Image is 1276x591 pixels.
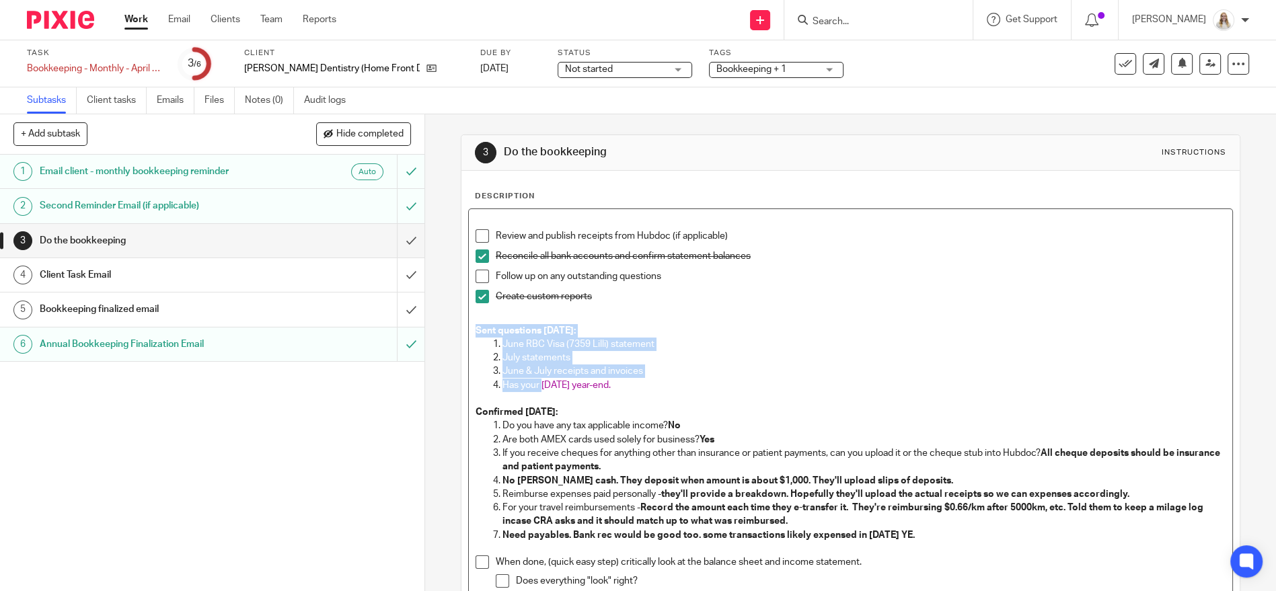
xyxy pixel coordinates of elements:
span: Bookkeeping + 1 [716,65,786,74]
div: 3 [188,56,201,71]
p: If you receive cheques for anything other than insurance or patient payments, can you upload it o... [502,446,1226,474]
div: Bookkeeping - Monthly - April - July [27,62,161,75]
p: Reconcile all bank accounts and confirm statement balances [496,249,1226,263]
small: /6 [194,61,201,68]
label: Task [27,48,161,58]
input: Search [811,16,932,28]
img: Headshot%2011-2024%20white%20background%20square%202.JPG [1213,9,1234,31]
p: Follow up on any outstanding questions [496,270,1226,283]
p: When done, (quick easy step) critically look at the balance sheet and income statement. [496,555,1226,569]
strong: No [668,421,681,430]
div: 2 [13,197,32,216]
a: Work [124,13,148,26]
h1: Email client - monthly bookkeeping reminder [40,161,269,182]
a: Clients [211,13,240,26]
label: Tags [709,48,843,58]
span: Not started [565,65,613,74]
button: Hide completed [316,122,411,145]
div: 4 [13,266,32,284]
span: July statements [502,353,570,362]
a: Emails [157,87,194,114]
h1: Second Reminder Email (if applicable) [40,196,269,216]
div: 3 [475,142,496,163]
a: Notes (0) [245,87,294,114]
strong: Yes [700,435,714,444]
img: Pixie [27,11,94,29]
strong: No [PERSON_NAME] cash. They deposit when amount is about $1,000. They'll upload slips of deposits. [502,476,953,485]
label: Status [558,48,692,58]
strong: Record the amount each time they e-transfer it. They're reimbursing $0.66/km after 5000km, etc. T... [502,503,1205,526]
div: Instructions [1162,147,1226,158]
h1: Bookkeeping finalized email [40,299,269,319]
div: 6 [13,335,32,354]
p: [PERSON_NAME] [1132,13,1206,26]
h1: Do the bookkeeping [40,231,269,251]
h1: Client Task Email [40,265,269,285]
strong: Confirmed [DATE]: [476,407,558,417]
a: Team [260,13,283,26]
span: Get Support [1006,15,1057,24]
span: [DATE] [480,64,509,73]
div: 3 [13,231,32,250]
span: June & July receipts and invoices [502,366,643,376]
label: Due by [480,48,541,58]
span: Has your [DATE] year-end. [502,381,611,390]
p: Does everything "look" right? [516,574,1226,588]
a: Subtasks [27,87,77,114]
h1: Annual Bookkeeping Finalization Email [40,334,269,354]
p: Do you have any tax applicable income? [502,419,1226,432]
p: Create custom reports [496,290,1226,303]
p: [PERSON_NAME] Dentistry (Home Front Dental) [244,62,420,75]
span: Sent questions [DATE]: [476,326,576,336]
div: Auto [351,163,383,180]
span: Hide completed [336,129,404,140]
a: Client tasks [87,87,147,114]
a: Audit logs [304,87,356,114]
h1: Do the bookkeeping [504,145,880,159]
p: Reimburse expenses paid personally - [502,487,1226,501]
p: Description [475,191,535,202]
button: + Add subtask [13,122,87,145]
strong: they'll provide a breakdown. Hopefully they'll upload the actual receipts so we can expenses acco... [661,489,1129,499]
a: Email [168,13,190,26]
label: Client [244,48,463,58]
a: Reports [303,13,336,26]
span: June RBC Visa (7359 Lilli) statement [502,340,654,349]
div: 5 [13,301,32,319]
strong: Need payables. Bank rec would be good too. some transactions likely expensed in [DATE] YE. [502,530,915,540]
p: Are both AMEX cards used solely for business? [502,433,1226,446]
a: Files [204,87,235,114]
div: 1 [13,162,32,181]
p: Review and publish receipts from Hubdoc (if applicable) [496,229,1226,243]
p: For your travel reimbursements - [502,501,1226,528]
